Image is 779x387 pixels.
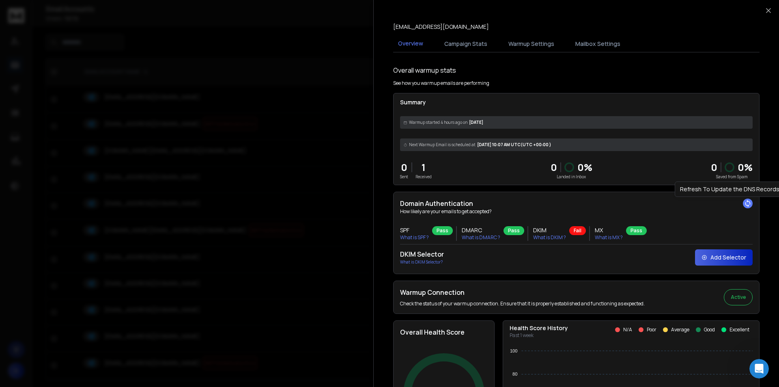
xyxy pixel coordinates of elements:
[118,13,134,29] img: Profile image for Raj
[730,326,749,333] p: Excellent
[400,234,429,241] p: What is SPF ?
[400,259,444,265] p: What is DKIM Selector?
[16,58,146,71] p: Hi [PERSON_NAME]
[8,109,154,140] div: Send us a messageWe'll be back online in 2 hours
[12,214,151,246] div: Configuring SMTP Settings for Microsoft Account Purchased Directly from Microsoft
[400,161,408,174] p: 0
[738,161,753,174] p: 0 %
[595,226,623,234] h3: MX
[647,326,656,333] p: Poor
[711,160,717,174] strong: 0
[510,332,568,339] p: Past 1 week
[400,174,408,180] p: Sent
[462,234,500,241] p: What is DMARC ?
[400,249,444,259] h2: DKIM Selector
[400,138,753,151] div: [DATE] 10:07 AM UTC (UTC +00:00 )
[17,152,66,160] span: Search for help
[17,218,136,243] div: Configuring SMTP Settings for Microsoft Account Purchased Directly from Microsoft
[462,226,500,234] h3: DMARC
[510,348,517,353] tspan: 100
[102,13,118,29] img: Profile image for Lakshita
[17,116,136,125] div: Send us a message
[510,324,568,332] p: Health Score History
[12,148,151,164] button: Search for help
[749,359,769,378] iframe: Intercom live chat
[415,161,432,174] p: 1
[17,250,136,275] div: Seamlessly Integrate Your Campaigns with Airtable Using ReachInbox and [DOMAIN_NAME]
[409,119,467,125] span: Warmup started 4 hours ago on
[393,35,428,53] button: Overview
[623,326,632,333] p: N/A
[17,171,136,188] div: Optimizing Warmup Settings in ReachInbox
[393,23,489,31] p: [EMAIL_ADDRESS][DOMAIN_NAME]
[551,161,557,174] p: 0
[577,161,592,174] p: 0 %
[400,301,645,307] p: Check the status of your warmup connection. Ensure that it is properly established and functionin...
[400,98,753,106] p: Summary
[87,13,103,29] img: Profile image for Rohan
[569,226,586,235] div: Fail
[400,116,753,129] div: [DATE]
[129,274,142,279] span: Help
[570,35,625,53] button: Mailbox Settings
[54,253,108,286] button: Messages
[400,226,429,234] h3: SPF
[439,35,492,53] button: Campaign Stats
[626,226,647,235] div: Pass
[504,226,524,235] div: Pass
[12,191,151,214] div: Navigating Advanced Campaign Options in ReachInbox
[415,174,432,180] p: Received
[400,327,488,337] h2: Overall Health Score
[12,167,151,191] div: Optimizing Warmup Settings in ReachInbox
[671,326,689,333] p: Average
[512,372,517,376] tspan: 80
[704,326,715,333] p: Good
[533,234,566,241] p: What is DKIM ?
[67,274,95,279] span: Messages
[504,35,559,53] button: Warmup Settings
[393,80,489,86] p: See how you warmup emails are performing
[409,142,476,148] span: Next Warmup Email is scheduled at
[12,246,151,279] div: Seamlessly Integrate Your Campaigns with Airtable Using ReachInbox and [DOMAIN_NAME]
[695,249,753,266] button: Add Selector
[400,208,753,215] p: How likely are your emails to get accepted?
[551,174,592,180] p: Landed in Inbox
[711,174,753,180] p: Saved from Spam
[533,226,566,234] h3: DKIM
[724,289,753,305] button: Active
[400,288,645,297] h2: Warmup Connection
[400,199,753,208] h2: Domain Authentication
[393,65,456,75] h1: Overall warmup stats
[432,226,453,235] div: Pass
[16,71,146,99] p: How can we assist you [DATE]?
[18,274,36,279] span: Home
[17,125,136,133] div: We'll be back online in 2 hours
[595,234,623,241] p: What is MX ?
[16,17,71,27] img: logo
[140,13,154,28] div: Close
[108,253,162,286] button: Help
[17,194,136,211] div: Navigating Advanced Campaign Options in ReachInbox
